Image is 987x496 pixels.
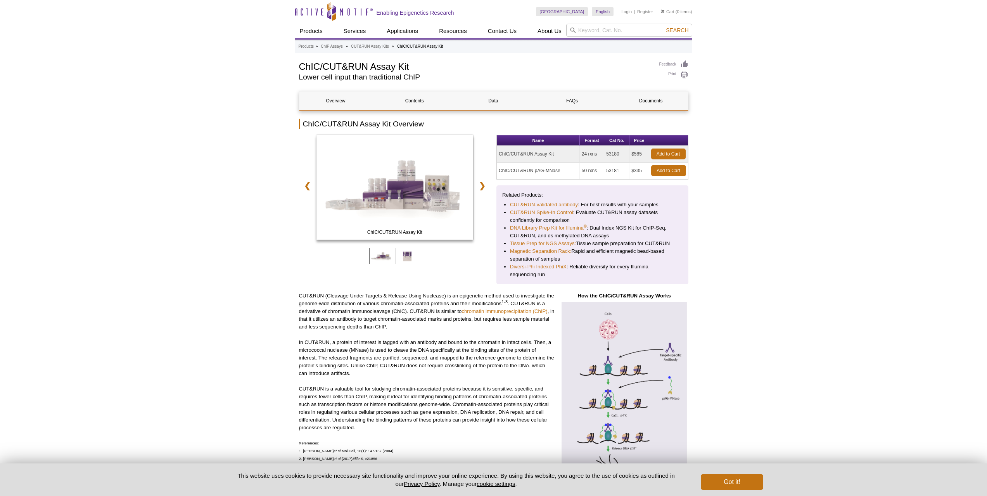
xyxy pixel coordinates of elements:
[497,135,580,146] th: Name
[497,146,580,162] td: ChIC/CUT&RUN Assay Kit
[318,228,472,236] span: ChIC/CUT&RUN Assay Kit
[701,474,763,490] button: Got it!
[629,162,649,179] td: $335
[661,9,664,13] img: Your Cart
[299,92,372,110] a: Overview
[316,44,318,48] li: »
[614,92,687,110] a: Documents
[510,247,571,255] a: Magnetic Separation Rack:
[510,263,675,278] li: : Reliable diversity for every Illumina sequencing run
[502,191,683,199] p: Related Products:
[299,177,316,195] a: ❮
[536,7,588,16] a: [GEOGRAPHIC_DATA]
[580,162,604,179] td: 50 rxns
[392,44,394,48] li: »
[580,146,604,162] td: 24 rxns
[434,24,472,38] a: Resources
[339,24,371,38] a: Services
[634,7,635,16] li: |
[536,92,608,110] a: FAQs
[316,135,474,240] img: ChIC/CUT&RUN Assay Kit
[299,60,652,72] h1: ChIC/CUT&RUN Assay Kit
[299,292,555,331] p: CUT&RUN (Cleavage Under Targets & Release Using Nuclease) is an epigenetic method used to investi...
[321,43,343,50] a: ChIP Assays
[334,449,342,453] em: et al.
[592,7,614,16] a: English
[353,456,363,461] em: Elife 6
[664,27,691,34] button: Search
[629,135,649,146] th: Price
[299,43,314,50] a: Products
[629,146,649,162] td: $585
[483,24,521,38] a: Contact Us
[351,43,389,50] a: CUT&RUN Assay Kits
[299,439,555,470] p: References: 1. [PERSON_NAME] Mol Cell, 16(1): 147-157 (2004) 2. [PERSON_NAME] (2017) , e21856 3. ...
[659,60,688,69] a: Feedback
[397,44,443,48] li: ChIC/CUT&RUN Assay Kit
[510,224,587,232] a: DNA Library Prep Kit for Illumina®
[661,7,692,16] li: (0 items)
[462,308,547,314] a: chromatin immunoprecipitation (ChIP)
[510,263,567,271] a: Diversi-Phi Indexed PhiX
[346,44,348,48] li: »
[510,201,578,209] a: CUT&RUN-validated antibody
[224,472,688,488] p: This website uses cookies to provide necessary site functionality and improve your online experie...
[510,224,675,240] li: : Dual Index NGS Kit for ChIP-Seq, CUT&RUN, and ds methylated DNA assays
[510,240,576,247] a: Tissue Prep for NGS Assays:
[659,71,688,79] a: Print
[651,165,686,176] a: Add to Cart
[661,9,674,14] a: Cart
[666,27,688,33] span: Search
[295,24,327,38] a: Products
[580,135,604,146] th: Format
[477,480,515,487] button: cookie settings
[501,299,508,304] sup: 1-3
[299,385,555,432] p: CUT&RUN is a valuable tool for studying chromatin-associated proteins because it is sensitive, sp...
[577,293,671,299] strong: How the ChIC/CUT&RUN Assay Works
[510,209,573,216] a: CUT&RUN Spike-In Control
[377,9,454,16] h2: Enabling Epigenetics Research
[510,209,675,224] li: : Evaluate CUT&RUN assay datasets confidently for comparison
[378,92,451,110] a: Contents
[510,247,675,263] li: Rapid and efficient magnetic bead-based separation of samples
[382,24,423,38] a: Applications
[566,24,692,37] input: Keyword, Cat. No.
[404,480,439,487] a: Privacy Policy
[651,149,686,159] a: Add to Cart
[510,201,675,209] li: : For best results with your samples
[457,92,530,110] a: Data
[584,224,587,228] sup: ®
[316,135,474,242] a: ChIC/CUT&RUN Assay Kit
[474,177,491,195] a: ❯
[604,135,629,146] th: Cat No.
[621,9,632,14] a: Login
[497,162,580,179] td: ChIC/CUT&RUN pAG-MNase
[299,74,652,81] h2: Lower cell input than traditional ChIP
[299,119,688,129] h2: ChIC/CUT&RUN Assay Kit Overview
[637,9,653,14] a: Register
[510,240,675,247] li: Tissue sample preparation for CUT&RUN
[533,24,566,38] a: About Us
[604,162,629,179] td: 53181
[299,339,555,377] p: In CUT&RUN, a protein of interest is tagged with an antibody and bound to the chromatin in intact...
[604,146,629,162] td: 53180
[334,456,342,461] em: et al.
